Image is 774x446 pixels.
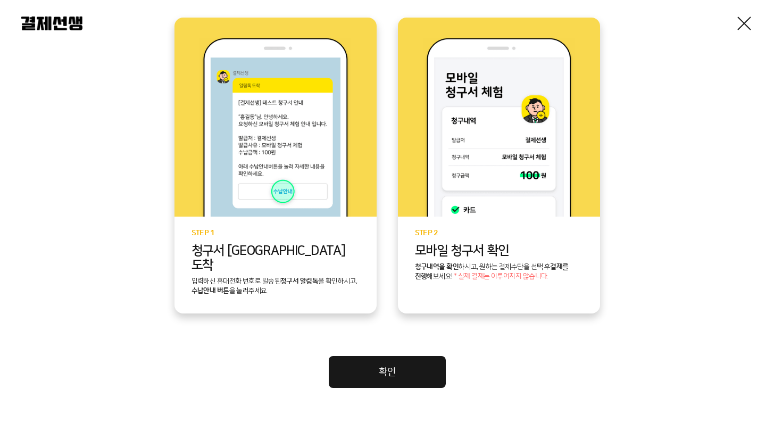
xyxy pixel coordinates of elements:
[454,273,548,280] span: * 실제 결제는 이루어지지 않습니다.
[192,287,229,294] b: 수납안내 버튼
[192,277,360,296] p: 입력하신 휴대전화 번호로 발송된 을 확인하시고, 을 눌러주세요.
[415,262,583,282] p: 하시고, 원하는 결제수단을 선택 후 해보세요!
[280,277,318,285] b: 청구서 알림톡
[21,16,82,30] img: 결제선생
[192,229,360,237] p: STEP 1
[415,244,583,258] p: 모바일 청구서 확인
[329,356,446,388] a: 확인
[415,229,583,237] p: STEP 2
[415,263,569,280] b: 결제를 진행
[423,38,575,217] img: step2 이미지
[415,263,459,270] b: 청구내역을 확인
[192,244,360,272] p: 청구서 [GEOGRAPHIC_DATA] 도착
[199,38,351,217] img: step1 이미지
